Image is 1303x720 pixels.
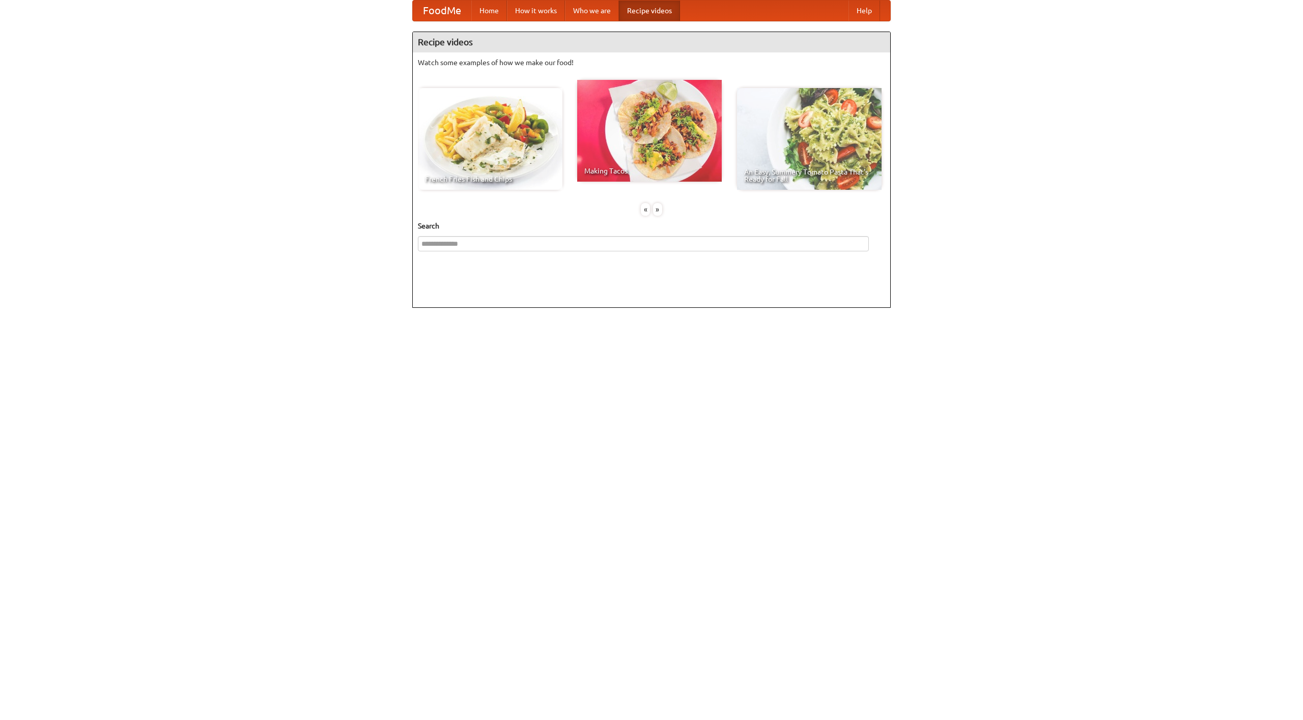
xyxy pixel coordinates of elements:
[619,1,680,21] a: Recipe videos
[418,57,885,68] p: Watch some examples of how we make our food!
[413,32,890,52] h4: Recipe videos
[653,203,662,216] div: »
[848,1,880,21] a: Help
[507,1,565,21] a: How it works
[565,1,619,21] a: Who we are
[641,203,650,216] div: «
[425,176,555,183] span: French Fries Fish and Chips
[737,88,882,190] a: An Easy, Summery Tomato Pasta That's Ready for Fall
[413,1,471,21] a: FoodMe
[584,167,715,175] span: Making Tacos
[744,168,874,183] span: An Easy, Summery Tomato Pasta That's Ready for Fall
[577,80,722,182] a: Making Tacos
[418,221,885,231] h5: Search
[471,1,507,21] a: Home
[418,88,562,190] a: French Fries Fish and Chips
